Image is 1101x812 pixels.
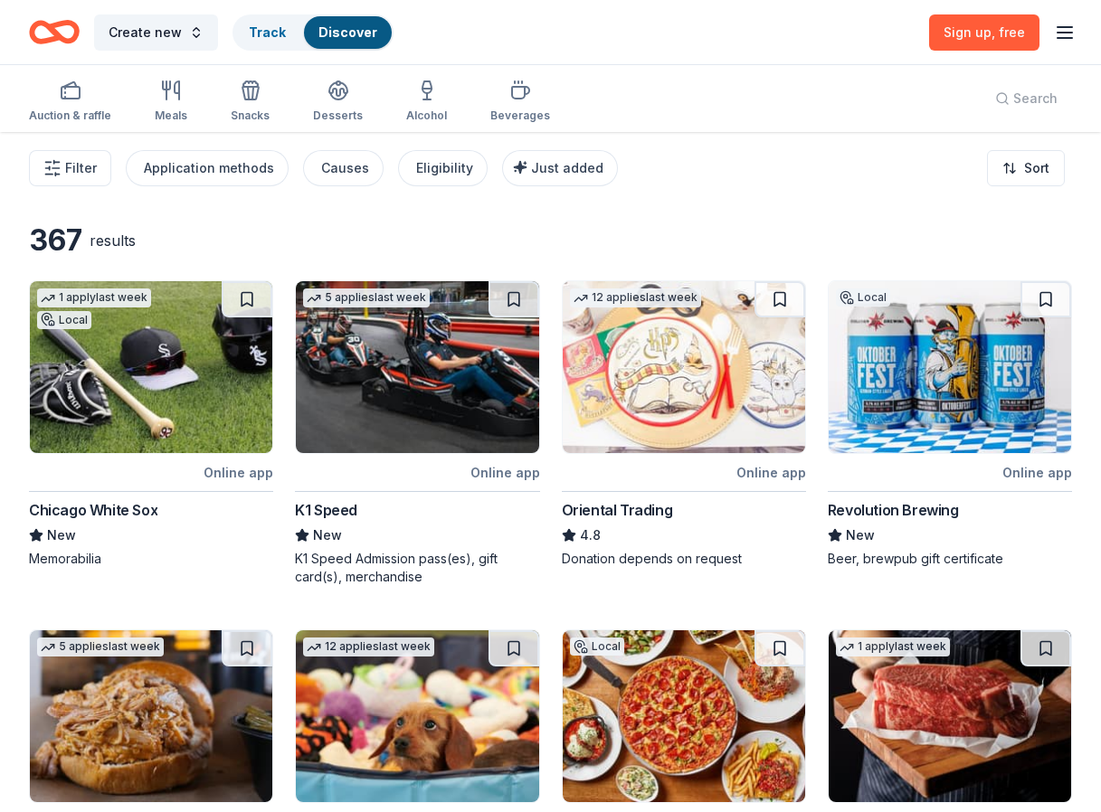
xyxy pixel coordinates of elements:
button: Desserts [313,72,363,132]
span: New [313,524,342,546]
a: Track [249,24,286,40]
div: 1 apply last week [37,288,151,307]
a: Home [29,11,80,53]
img: Image for Chicago White Sox [30,281,272,453]
div: Oriental Trading [562,499,673,521]
div: Online app [470,461,540,484]
div: Eligibility [416,157,473,179]
span: Sort [1024,157,1049,179]
div: Desserts [313,109,363,123]
a: Image for Oriental Trading12 applieslast weekOnline appOriental Trading4.8Donation depends on req... [562,280,806,568]
button: Eligibility [398,150,488,186]
span: New [846,524,875,546]
div: Beverages [490,109,550,123]
div: Beer, brewpub gift certificate [828,550,1072,568]
span: Create new [109,22,182,43]
a: Sign up, free [929,14,1039,51]
span: Sign up [944,24,1025,40]
div: K1 Speed [295,499,357,521]
div: 5 applies last week [37,637,164,656]
div: Local [570,637,624,656]
div: 12 applies last week [303,637,434,656]
div: Application methods [144,157,274,179]
div: results [90,230,136,251]
button: Filter [29,150,111,186]
img: Image for Revolution Brewing [829,281,1071,453]
button: TrackDiscover [233,14,394,51]
div: 367 [29,222,82,259]
div: 1 apply last week [836,637,950,656]
div: Donation depends on request [562,550,806,568]
span: New [47,524,76,546]
img: Image for Omaha Steaks [829,630,1071,802]
button: Create new [94,14,218,51]
span: 4.8 [580,524,601,546]
div: Memorabilia [29,550,273,568]
button: Just added [502,150,618,186]
div: Local [836,288,890,307]
a: Image for Chicago White Sox1 applylast weekLocalOnline appChicago White SoxNewMemorabilia [29,280,273,568]
div: Online app [736,461,806,484]
button: Causes [303,150,384,186]
a: Image for Revolution BrewingLocalOnline appRevolution BrewingNewBeer, brewpub gift certificate [828,280,1072,568]
div: Snacks [231,109,270,123]
button: Auction & raffle [29,72,111,132]
button: Snacks [231,72,270,132]
div: Online app [204,461,273,484]
div: Alcohol [406,109,447,123]
div: Local [37,311,91,329]
div: 12 applies last week [570,288,701,307]
button: Sort [987,150,1065,186]
div: Causes [321,157,369,179]
div: K1 Speed Admission pass(es), gift card(s), merchandise [295,550,539,586]
button: Meals [155,72,187,132]
span: , free [992,24,1025,40]
img: Image for BarkBox [296,630,538,802]
div: Online app [1002,461,1072,484]
div: Auction & raffle [29,109,111,123]
div: 5 applies last week [303,288,430,307]
span: Filter [65,157,97,179]
img: Image for Oriental Trading [563,281,805,453]
span: Just added [531,160,603,175]
div: Revolution Brewing [828,499,959,521]
a: Image for K1 Speed5 applieslast weekOnline appK1 SpeedNewK1 Speed Admission pass(es), gift card(s... [295,280,539,586]
button: Application methods [126,150,289,186]
div: Meals [155,109,187,123]
button: Beverages [490,72,550,132]
img: Image for Ala Carte Entertainment [563,630,805,802]
button: Alcohol [406,72,447,132]
img: Image for Mission BBQ [30,630,272,802]
a: Discover [318,24,377,40]
img: Image for K1 Speed [296,281,538,453]
div: Chicago White Sox [29,499,157,521]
